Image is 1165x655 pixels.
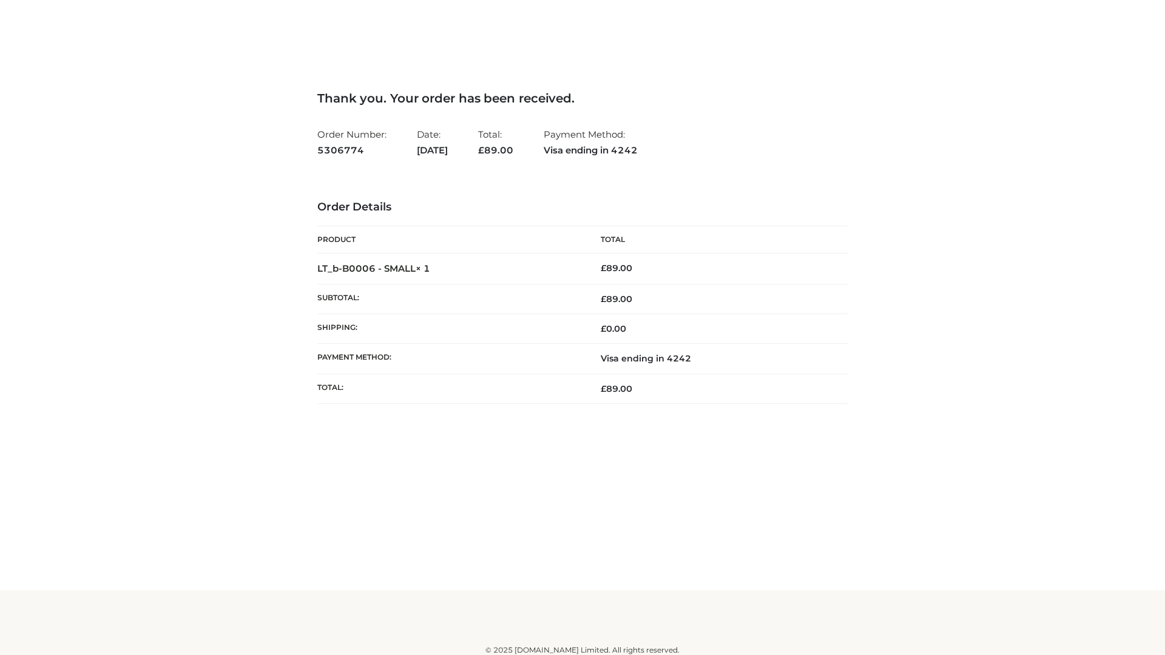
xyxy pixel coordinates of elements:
strong: Visa ending in 4242 [544,143,638,158]
strong: 5306774 [317,143,387,158]
strong: [DATE] [417,143,448,158]
h3: Thank you. Your order has been received. [317,91,848,106]
th: Subtotal: [317,284,582,314]
span: £ [601,323,606,334]
th: Total: [317,374,582,403]
li: Payment Method: [544,124,638,161]
bdi: 0.00 [601,323,626,334]
bdi: 89.00 [601,263,632,274]
li: Total: [478,124,513,161]
th: Product [317,226,582,254]
span: £ [478,144,484,156]
li: Order Number: [317,124,387,161]
th: Payment method: [317,344,582,374]
span: 89.00 [601,294,632,304]
th: Total [582,226,848,254]
td: Visa ending in 4242 [582,344,848,374]
th: Shipping: [317,314,582,344]
strong: LT_b-B0006 - SMALL [317,263,430,274]
span: £ [601,294,606,304]
h3: Order Details [317,201,848,214]
span: £ [601,263,606,274]
span: 89.00 [601,383,632,394]
span: 89.00 [478,144,513,156]
li: Date: [417,124,448,161]
span: £ [601,383,606,394]
strong: × 1 [416,263,430,274]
